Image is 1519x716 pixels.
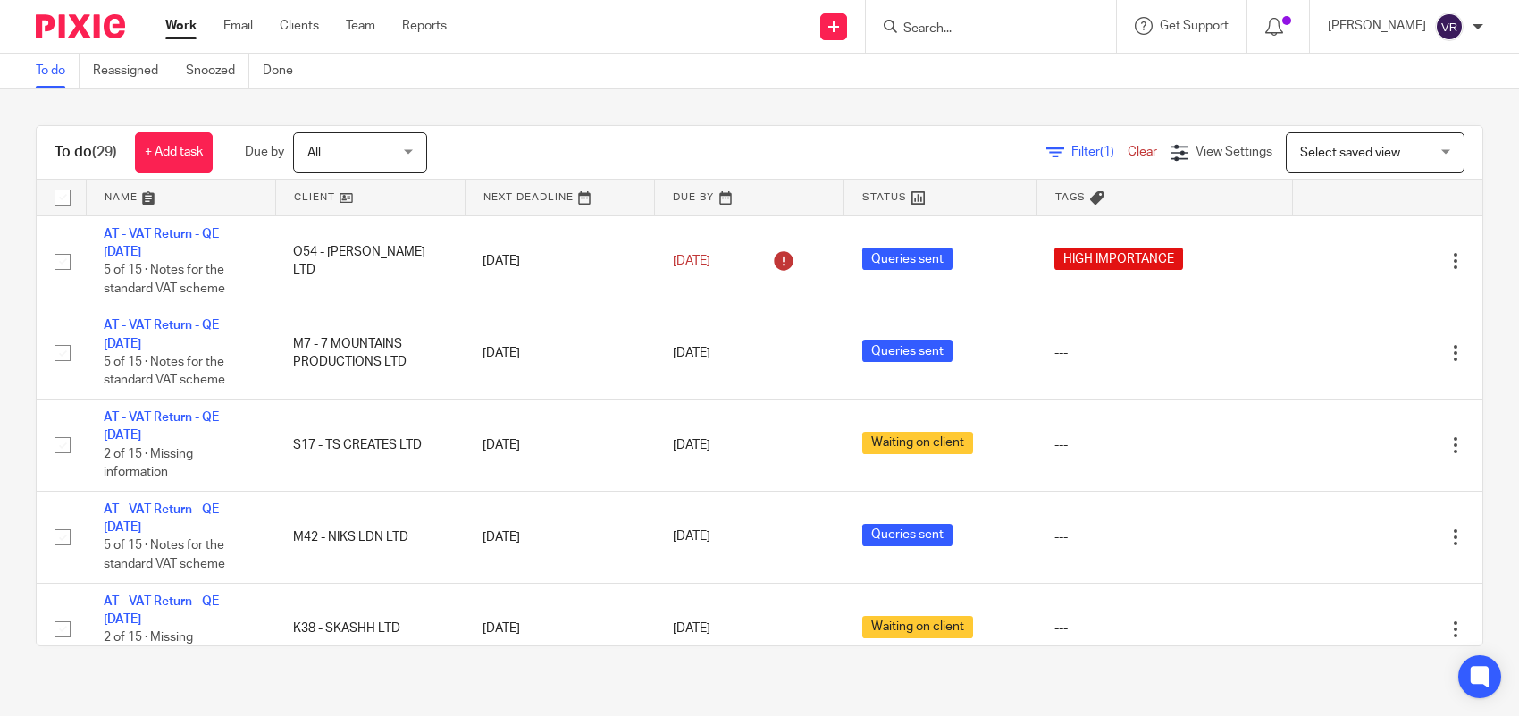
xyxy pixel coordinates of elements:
a: Team [346,17,375,35]
p: [PERSON_NAME] [1328,17,1426,35]
a: + Add task [135,132,213,173]
span: [DATE] [673,347,710,359]
a: Reports [402,17,447,35]
td: [DATE] [465,583,654,675]
a: AT - VAT Return - QE [DATE] [104,503,219,534]
div: --- [1054,528,1275,546]
span: 5 of 15 · Notes for the standard VAT scheme [104,264,225,295]
td: M42 - NIKS LDN LTD [275,491,465,583]
td: [DATE] [465,491,654,583]
span: (1) [1100,146,1114,158]
div: --- [1054,344,1275,362]
span: [DATE] [673,531,710,543]
td: [DATE] [465,400,654,492]
img: Pixie [36,14,125,38]
td: M7 - 7 MOUNTAINS PRODUCTIONS LTD [275,307,465,400]
td: O54 - [PERSON_NAME] LTD [275,215,465,307]
span: Tags [1055,192,1086,202]
span: 5 of 15 · Notes for the standard VAT scheme [104,356,225,387]
td: S17 - TS CREATES LTD [275,400,465,492]
span: Queries sent [862,340,953,362]
span: Queries sent [862,524,953,546]
a: Email [223,17,253,35]
td: [DATE] [465,215,654,307]
span: [DATE] [673,439,710,451]
span: Select saved view [1300,147,1400,159]
span: Queries sent [862,248,953,270]
span: Get Support [1160,20,1229,32]
a: AT - VAT Return - QE [DATE] [104,319,219,350]
a: Clients [280,17,319,35]
td: [DATE] [465,307,654,400]
a: AT - VAT Return - QE [DATE] [104,411,219,442]
img: svg%3E [1435,13,1464,41]
span: Waiting on client [862,432,973,454]
div: --- [1054,619,1275,637]
input: Search [902,21,1062,38]
a: Done [263,54,306,88]
a: Clear [1128,146,1157,158]
p: Due by [245,143,284,161]
span: [DATE] [673,622,710,635]
a: To do [36,54,80,88]
a: Snoozed [186,54,249,88]
span: 5 of 15 · Notes for the standard VAT scheme [104,540,225,571]
h1: To do [55,143,117,162]
span: [DATE] [673,255,710,267]
span: View Settings [1196,146,1272,158]
span: HIGH IMPORTANCE [1054,248,1183,270]
span: (29) [92,145,117,159]
span: All [307,147,321,159]
div: --- [1054,436,1275,454]
span: Waiting on client [862,616,973,638]
a: Work [165,17,197,35]
span: 2 of 15 · Missing information [104,448,193,479]
a: AT - VAT Return - QE [DATE] [104,595,219,626]
a: AT - VAT Return - QE [DATE] [104,228,219,258]
td: K38 - SKASHH LTD [275,583,465,675]
span: 2 of 15 · Missing information [104,632,193,663]
span: Filter [1071,146,1128,158]
a: Reassigned [93,54,172,88]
